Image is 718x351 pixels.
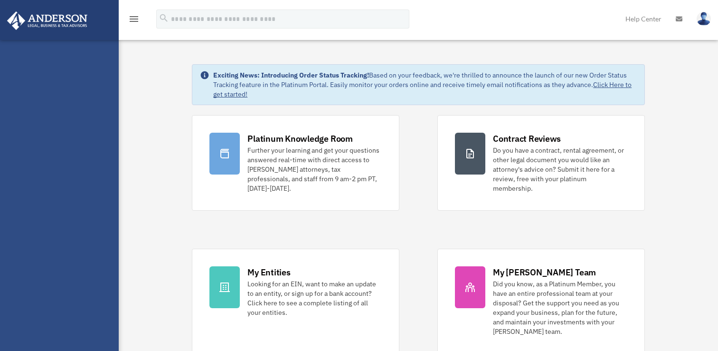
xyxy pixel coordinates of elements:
[213,71,369,79] strong: Exciting News: Introducing Order Status Tracking!
[159,13,169,23] i: search
[247,133,353,145] div: Platinum Knowledge Room
[437,115,645,211] a: Contract Reviews Do you have a contract, rental agreement, or other legal document you would like...
[128,13,140,25] i: menu
[493,133,561,145] div: Contract Reviews
[213,80,632,98] a: Click Here to get started!
[247,146,382,193] div: Further your learning and get your questions answered real-time with direct access to [PERSON_NAM...
[213,70,637,99] div: Based on your feedback, we're thrilled to announce the launch of our new Order Status Tracking fe...
[697,12,711,26] img: User Pic
[192,115,399,211] a: Platinum Knowledge Room Further your learning and get your questions answered real-time with dire...
[493,279,627,336] div: Did you know, as a Platinum Member, you have an entire professional team at your disposal? Get th...
[493,146,627,193] div: Do you have a contract, rental agreement, or other legal document you would like an attorney's ad...
[247,279,382,317] div: Looking for an EIN, want to make an update to an entity, or sign up for a bank account? Click her...
[128,17,140,25] a: menu
[4,11,90,30] img: Anderson Advisors Platinum Portal
[247,266,290,278] div: My Entities
[493,266,596,278] div: My [PERSON_NAME] Team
